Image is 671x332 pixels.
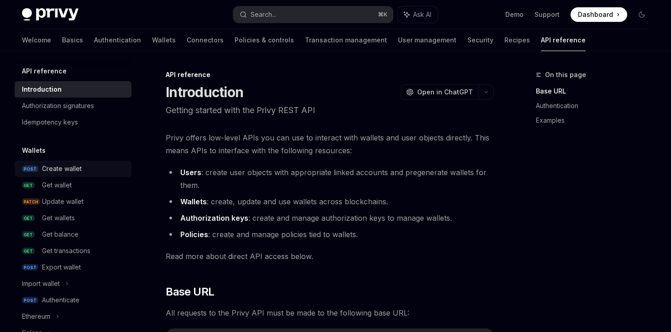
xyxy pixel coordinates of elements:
a: Security [467,29,493,51]
button: Ask AI [398,6,438,23]
strong: Authorization keys [180,213,248,223]
div: Search... [251,9,276,20]
span: GET [22,231,35,238]
a: Examples [536,113,656,128]
span: Ask AI [413,10,431,19]
strong: Wallets [180,197,207,206]
a: POSTExport wallet [15,259,131,275]
button: Search...⌘K [233,6,393,23]
a: Authorization signatures [15,98,131,114]
div: Get balance [42,229,79,240]
a: Connectors [187,29,224,51]
div: Create wallet [42,163,82,174]
h5: API reference [22,66,67,77]
div: Ethereum [22,311,50,322]
a: Demo [505,10,524,19]
div: Get transactions [42,245,90,256]
a: Support [535,10,560,19]
span: Open in ChatGPT [417,88,473,97]
button: Toggle dark mode [634,7,649,22]
h1: Introduction [166,84,243,100]
a: Authentication [536,99,656,113]
div: Idempotency keys [22,117,78,128]
span: ⌘ K [378,11,388,18]
span: POST [22,297,38,304]
div: Authenticate [42,295,79,306]
span: POST [22,264,38,271]
div: API reference [166,70,494,79]
button: Open in ChatGPT [400,84,478,100]
span: GET [22,182,35,189]
div: Get wallet [42,180,72,191]
a: GETGet wallet [15,177,131,193]
span: GET [22,215,35,222]
a: API reference [541,29,586,51]
a: POSTCreate wallet [15,161,131,177]
a: User management [398,29,456,51]
div: Import wallet [22,278,60,289]
a: Idempotency keys [15,114,131,130]
a: Wallets [152,29,176,51]
span: Dashboard [578,10,613,19]
a: Welcome [22,29,51,51]
a: POSTAuthenticate [15,292,131,308]
li: : create, update and use wallets across blockchains. [166,195,494,208]
div: Authorization signatures [22,100,94,111]
a: GETGet wallets [15,210,131,226]
span: Read more about direct API access below. [166,250,494,263]
strong: Policies [180,230,208,239]
li: : create and manage policies tied to wallets. [166,228,494,241]
h5: Wallets [22,145,46,156]
a: Dashboard [571,7,627,22]
span: POST [22,166,38,172]
a: Base URL [536,84,656,99]
img: dark logo [22,8,79,21]
span: Base URL [166,285,214,299]
span: On this page [545,69,586,80]
span: GET [22,248,35,254]
span: PATCH [22,198,40,205]
li: : create and manage authorization keys to manage wallets. [166,212,494,224]
span: All requests to the Privy API must be made to the following base URL: [166,306,494,319]
div: Export wallet [42,262,81,273]
span: Privy offers low-level APIs you can use to interact with wallets and user objects directly. This ... [166,131,494,157]
li: : create user objects with appropriate linked accounts and pregenerate wallets for them. [166,166,494,192]
a: PATCHUpdate wallet [15,193,131,210]
div: Get wallets [42,213,75,223]
a: Transaction management [305,29,387,51]
a: Policies & controls [235,29,294,51]
p: Getting started with the Privy REST API [166,104,494,117]
a: Introduction [15,81,131,98]
a: Authentication [94,29,141,51]
a: Basics [62,29,83,51]
strong: Users [180,168,201,177]
div: Introduction [22,84,62,95]
div: Update wallet [42,196,84,207]
a: Recipes [504,29,530,51]
a: GETGet balance [15,226,131,243]
a: GETGet transactions [15,243,131,259]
